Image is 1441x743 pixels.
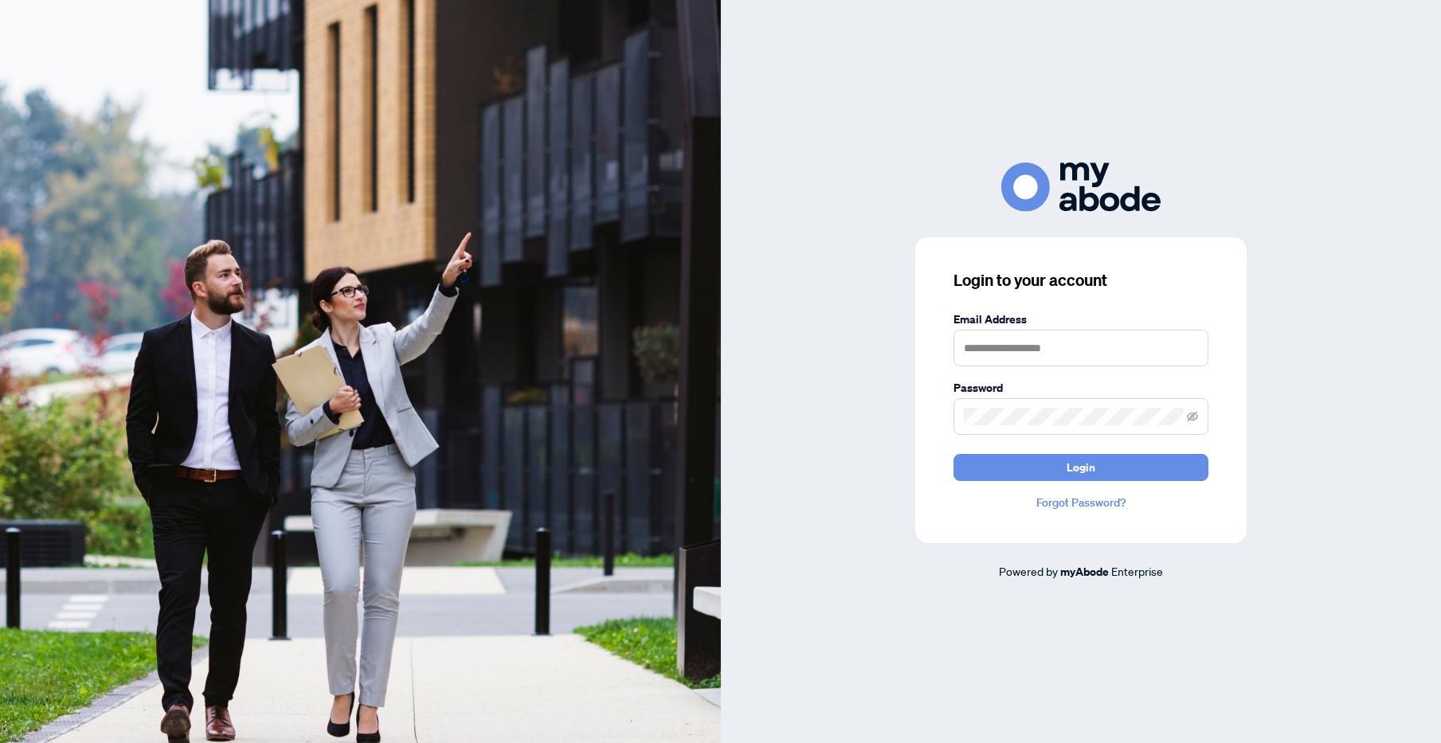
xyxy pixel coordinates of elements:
button: Login [953,454,1208,481]
h3: Login to your account [953,269,1208,291]
span: eye-invisible [1187,411,1198,422]
img: ma-logo [1001,162,1161,211]
label: Email Address [953,311,1208,328]
label: Password [953,379,1208,397]
a: myAbode [1060,563,1109,581]
span: Login [1067,455,1095,480]
a: Forgot Password? [953,494,1208,511]
span: Powered by [999,564,1058,578]
span: Enterprise [1111,564,1163,578]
